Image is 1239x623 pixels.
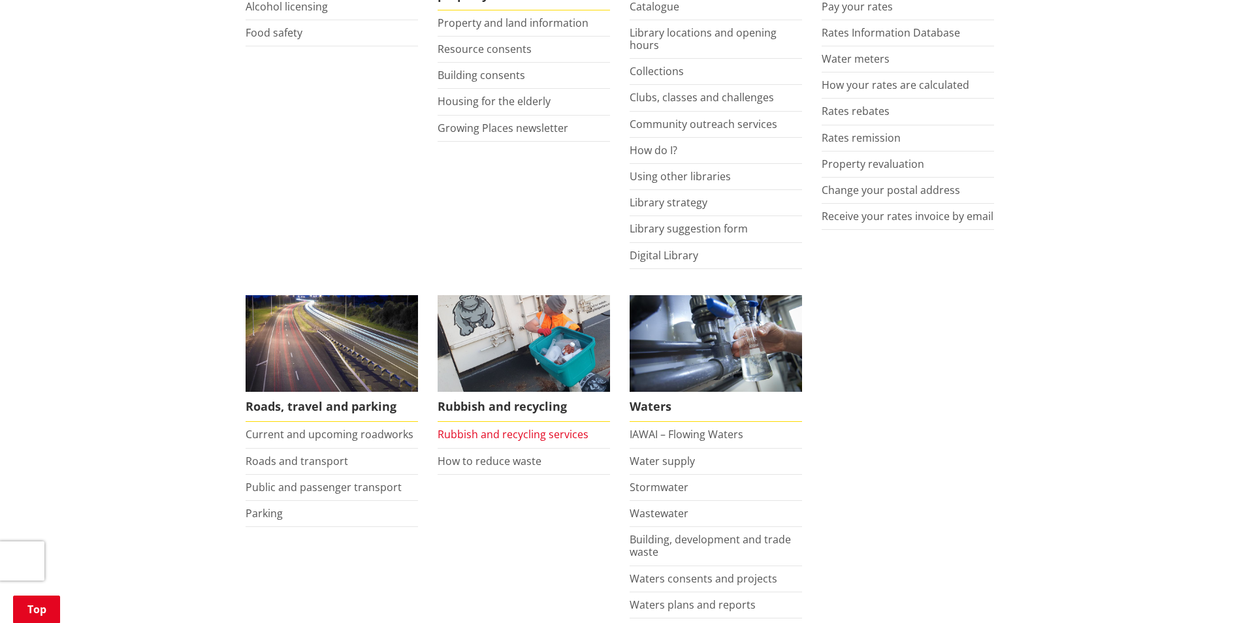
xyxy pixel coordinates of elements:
a: Roads, travel and parking Roads, travel and parking [246,295,418,423]
a: Growing Places newsletter [438,121,568,135]
a: Waters consents and projects [630,571,777,586]
a: Library locations and opening hours [630,25,777,52]
a: Building, development and trade waste [630,532,791,559]
a: Stormwater [630,480,688,494]
a: Roads and transport [246,454,348,468]
span: Waters [630,392,802,422]
a: Current and upcoming roadworks [246,427,413,441]
a: Rates Information Database [822,25,960,40]
a: Top [13,596,60,623]
a: Digital Library [630,248,698,263]
iframe: Messenger Launcher [1179,568,1226,615]
a: Using other libraries [630,169,731,184]
a: How your rates are calculated [822,78,969,92]
a: How do I? [630,143,677,157]
a: Rubbish and recycling [438,295,610,423]
a: Wastewater [630,506,688,520]
a: Housing for the elderly [438,94,551,108]
a: Change your postal address [822,183,960,197]
a: Rates remission [822,131,901,145]
a: Water supply [630,454,695,468]
a: Collections [630,64,684,78]
a: Water meters [822,52,890,66]
a: Parking [246,506,283,520]
a: Library suggestion form [630,221,748,236]
img: Rubbish and recycling [438,295,610,392]
img: Water treatment [630,295,802,392]
a: Clubs, classes and challenges [630,90,774,104]
a: Community outreach services [630,117,777,131]
a: Rates rebates [822,104,890,118]
a: Receive your rates invoice by email [822,209,993,223]
a: Rubbish and recycling services [438,427,588,441]
a: IAWAI – Flowing Waters [630,427,743,441]
span: Roads, travel and parking [246,392,418,422]
a: Waters [630,295,802,423]
a: Property and land information [438,16,588,30]
a: Resource consents [438,42,532,56]
a: Building consents [438,68,525,82]
span: Rubbish and recycling [438,392,610,422]
a: Library strategy [630,195,707,210]
a: How to reduce waste [438,454,541,468]
a: Property revaluation [822,157,924,171]
a: Public and passenger transport [246,480,402,494]
a: Waters plans and reports [630,598,756,612]
img: Roads, travel and parking [246,295,418,392]
a: Food safety [246,25,302,40]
